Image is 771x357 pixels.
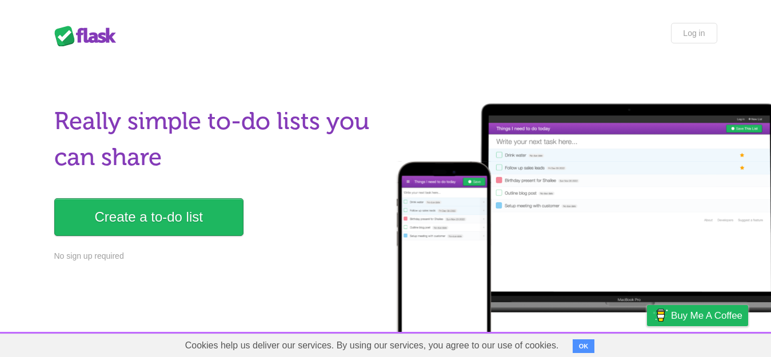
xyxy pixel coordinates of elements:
[671,23,717,43] a: Log in
[647,305,748,326] a: Buy me a coffee
[653,306,668,325] img: Buy me a coffee
[54,26,123,46] div: Flask Lists
[573,339,595,353] button: OK
[671,306,742,326] span: Buy me a coffee
[54,103,379,175] h1: Really simple to-do lists you can share
[54,250,379,262] p: No sign up required
[174,334,570,357] span: Cookies help us deliver our services. By using our services, you agree to our use of cookies.
[54,198,243,236] a: Create a to-do list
